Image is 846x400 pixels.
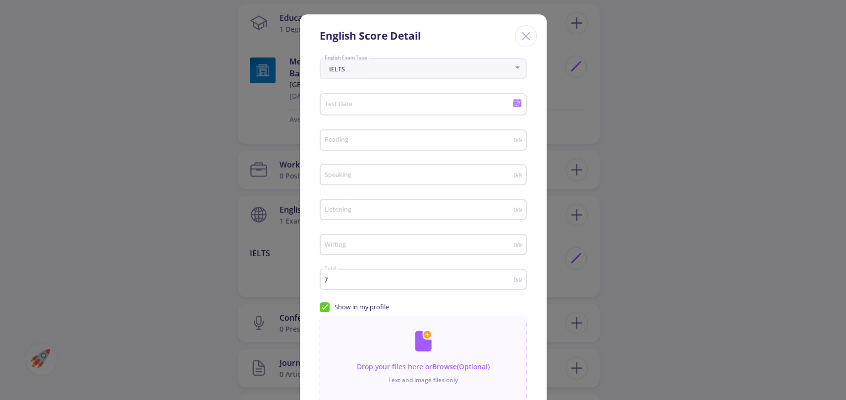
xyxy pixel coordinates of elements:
span: Show in my profile [335,302,389,312]
span: 0/9 [513,207,522,214]
span: 0/9 [513,277,522,284]
div: Close [515,25,537,47]
span: 0/9 [513,242,522,249]
span: 0/9 [513,137,522,144]
span: 0/9 [513,172,522,179]
span: IELTS [327,64,345,73]
div: English Score Detail [320,28,421,44]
